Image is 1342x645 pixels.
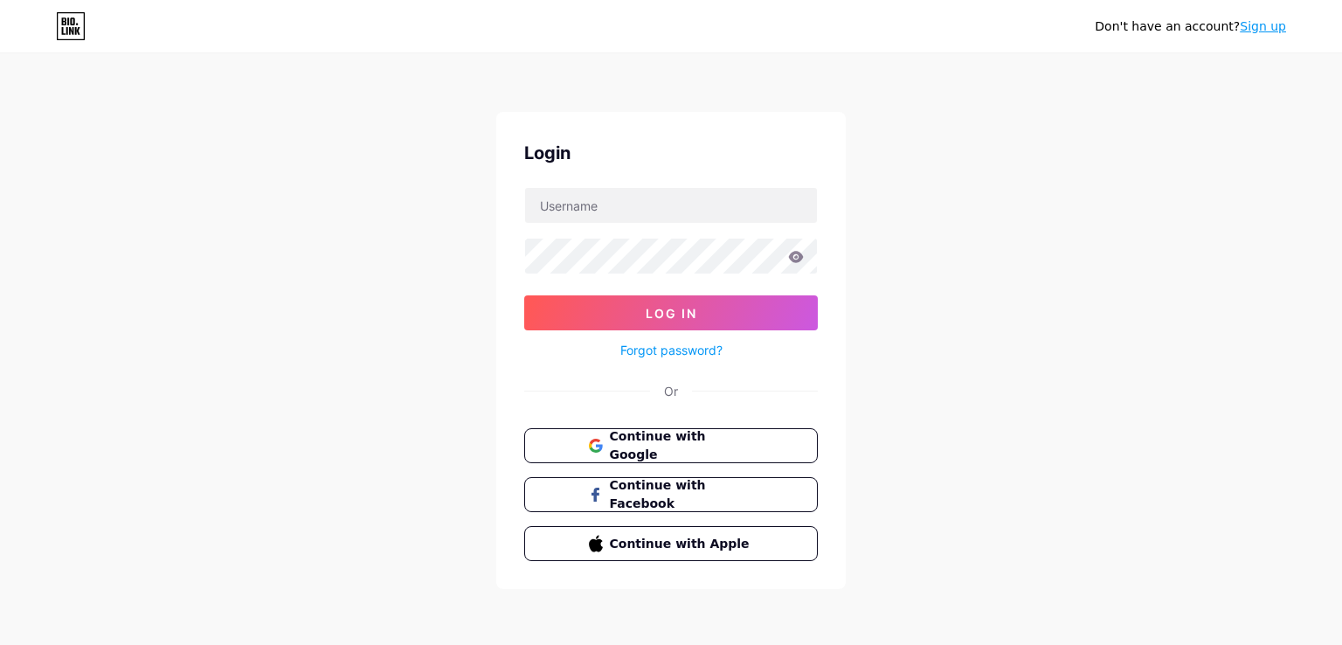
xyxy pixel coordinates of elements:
[524,140,818,166] div: Login
[525,188,817,223] input: Username
[610,535,754,553] span: Continue with Apple
[664,382,678,400] div: Or
[610,476,754,513] span: Continue with Facebook
[524,295,818,330] button: Log In
[524,428,818,463] button: Continue with Google
[1095,17,1286,36] div: Don't have an account?
[524,477,818,512] button: Continue with Facebook
[610,427,754,464] span: Continue with Google
[620,341,723,359] a: Forgot password?
[524,526,818,561] button: Continue with Apple
[646,306,697,321] span: Log In
[1240,19,1286,33] a: Sign up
